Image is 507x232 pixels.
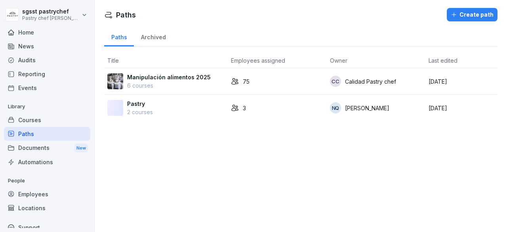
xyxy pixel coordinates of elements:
[4,155,90,169] a: Automations
[4,201,90,215] a: Locations
[4,127,90,141] a: Paths
[107,57,119,64] span: Title
[134,26,173,46] a: Archived
[429,104,494,112] p: [DATE]
[4,53,90,67] a: Audits
[4,100,90,113] p: Library
[22,8,80,15] p: sgsst pastrychef
[4,67,90,81] a: Reporting
[4,39,90,53] a: News
[4,113,90,127] a: Courses
[243,77,250,86] p: 75
[4,25,90,39] a: Home
[127,100,153,108] p: Pastry
[243,104,246,112] p: 3
[4,141,90,155] div: Documents
[4,141,90,155] a: DocumentsNew
[127,81,211,90] p: 6 courses
[4,174,90,187] p: People
[345,104,389,112] p: [PERSON_NAME]
[231,57,285,64] span: Employees assigned
[451,10,494,19] div: Create path
[4,187,90,201] a: Employees
[330,102,341,113] div: NQ
[4,81,90,95] a: Events
[330,57,347,64] span: Owner
[330,76,341,87] div: Cc
[74,144,88,153] div: New
[107,73,123,89] img: xrig9ngccgkbh355tbuziiw7.png
[345,77,396,86] p: Calidad Pastry chef
[104,26,134,46] a: Paths
[447,8,497,21] button: Create path
[127,108,153,116] p: 2 courses
[127,73,211,81] p: Manipulación alimentos 2025
[429,57,457,64] span: Last edited
[22,15,80,21] p: Pastry chef [PERSON_NAME] y Cocina gourmet
[429,77,494,86] p: [DATE]
[116,10,136,20] h1: Paths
